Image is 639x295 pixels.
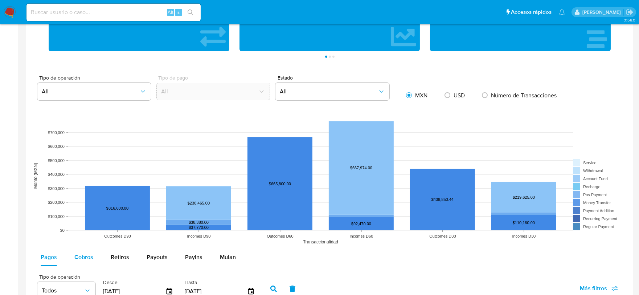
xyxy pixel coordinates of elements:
[26,8,201,17] input: Buscar usuario o caso...
[626,8,634,16] a: Salir
[624,17,635,23] span: 3.158.0
[183,7,198,17] button: search-icon
[168,9,173,16] span: Alt
[511,8,552,16] span: Accesos rápidos
[559,9,565,15] a: Notificaciones
[582,9,623,16] p: dalia.goicochea@mercadolibre.com.mx
[177,9,180,16] span: s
